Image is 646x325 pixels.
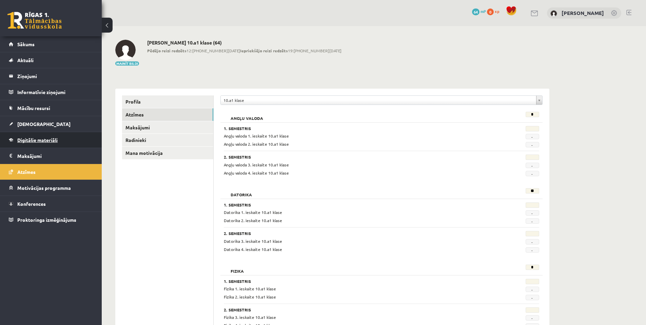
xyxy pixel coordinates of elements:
[224,141,289,147] span: Angļu valoda 2. ieskaite 10.a1 klase
[224,162,289,167] span: Angļu valoda 3. ieskaite 10.a1 klase
[17,201,46,207] span: Konferences
[122,134,213,146] a: Radinieki
[223,96,533,105] span: 10.a1 klase
[147,48,187,53] b: Pēdējo reizi redzēts
[224,265,251,271] h2: Fizika
[122,121,213,134] a: Maksājumi
[224,294,276,300] span: Fizika 2. ieskaite 10.a1 klase
[17,185,71,191] span: Motivācijas programma
[224,126,485,131] h3: 1. Semestris
[9,84,93,100] a: Informatīvie ziņojumi
[9,68,93,84] a: Ziņojumi
[526,239,539,245] span: -
[526,287,539,292] span: -
[487,8,503,14] a: 0 xp
[224,247,282,252] span: Datorika 4. ieskaite 10.a1 klase
[9,132,93,148] a: Digitālie materiāli
[224,279,485,284] h3: 1. Semestris
[224,286,276,291] span: Fizika 1. ieskaite 10.a1 klase
[495,8,499,14] span: xp
[17,84,93,100] legend: Informatīvie ziņojumi
[9,116,93,132] a: [DEMOGRAPHIC_DATA]
[526,295,539,300] span: -
[17,57,34,63] span: Aktuāli
[224,112,270,119] h2: Angļu valoda
[17,121,71,127] span: [DEMOGRAPHIC_DATA]
[224,170,289,176] span: Angļu valoda 4. ieskaite 10.a1 klase
[122,147,213,159] a: Mana motivācija
[224,155,485,159] h3: 2. Semestris
[472,8,479,15] span: 64
[526,142,539,147] span: -
[224,231,485,236] h3: 2. Semestris
[17,68,93,84] legend: Ziņojumi
[472,8,486,14] a: 64 mP
[147,48,341,54] span: 12:[PHONE_NUMBER][DATE] 19:[PHONE_NUMBER][DATE]
[17,137,58,143] span: Digitālie materiāli
[240,48,288,53] b: Iepriekšējo reizi redzēts
[122,95,213,108] a: Profils
[221,96,542,105] a: 10.a1 klase
[115,61,139,66] button: Mainīt bildi
[122,108,213,121] a: Atzīmes
[481,8,486,14] span: mP
[9,52,93,68] a: Aktuāli
[9,180,93,196] a: Motivācijas programma
[7,12,62,29] a: Rīgas 1. Tālmācības vidusskola
[224,210,282,215] span: Datorika 1. ieskaite 10.a1 klase
[9,212,93,228] a: Proktoringa izmēģinājums
[562,10,604,16] a: [PERSON_NAME]
[224,218,282,223] span: Datorika 2. ieskaite 10.a1 klase
[224,133,289,139] span: Angļu valoda 1. ieskaite 10.a1 klase
[115,40,136,60] img: Ilia Ganebnyi
[526,163,539,168] span: -
[526,210,539,216] span: -
[17,105,50,111] span: Mācību resursi
[526,134,539,139] span: -
[224,307,485,312] h3: 2. Semestris
[526,315,539,321] span: -
[550,10,557,17] img: Ilia Ganebnyi
[17,217,76,223] span: Proktoringa izmēģinājums
[9,164,93,180] a: Atzīmes
[17,148,93,164] legend: Maksājumi
[17,169,36,175] span: Atzīmes
[9,196,93,212] a: Konferences
[9,36,93,52] a: Sākums
[17,41,35,47] span: Sākums
[487,8,494,15] span: 0
[224,238,282,244] span: Datorika 3. ieskaite 10.a1 klase
[9,148,93,164] a: Maksājumi
[9,100,93,116] a: Mācību resursi
[526,218,539,224] span: -
[224,314,276,320] span: Fizika 3. ieskaite 10.a1 klase
[526,247,539,253] span: -
[526,171,539,176] span: -
[147,40,341,46] h2: [PERSON_NAME] 10.a1 klase (64)
[224,188,259,195] h2: Datorika
[224,202,485,207] h3: 1. Semestris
